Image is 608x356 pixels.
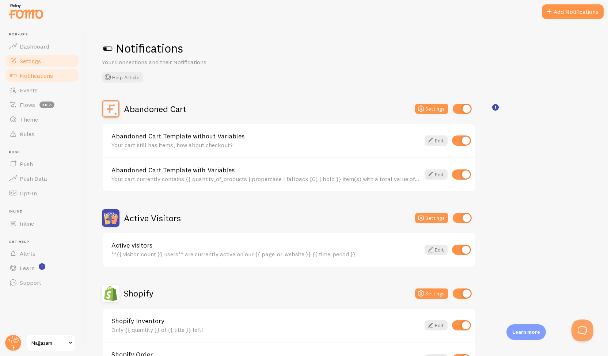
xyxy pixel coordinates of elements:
span: Inline [9,209,80,214]
a: Abandoned Cart Template with Variables [111,167,420,173]
a: Events [4,83,80,97]
a: Edit [425,135,448,146]
span: Opt-In [20,190,37,197]
a: Settings [4,54,80,68]
div: Only {{ quantity }} of {{ title }} left! [111,326,420,333]
a: Dashboard [4,39,80,54]
a: Shopify Inventory [111,318,420,324]
button: Settings [415,288,448,299]
p: Your Connections and their Notifications [102,58,277,66]
span: Flows [20,101,35,108]
iframe: Help Scout Beacon - Open [571,319,593,341]
span: Events [20,87,38,94]
button: Settings [415,213,448,223]
svg: <p>Watch New Feature Tutorials!</p> [39,263,45,270]
p: Learn more [512,329,540,336]
span: Support [20,279,41,286]
span: Theme [20,116,38,123]
a: Edit [425,169,448,180]
span: beta [39,102,54,108]
a: Active visitors [111,242,420,249]
span: Learn [20,264,35,272]
h1: Notifications [102,41,590,56]
span: Push [20,160,33,168]
h2: Active Visitors [124,213,181,224]
button: Settings [415,104,448,114]
span: Mağazam [31,338,66,347]
a: Push Data [4,171,80,186]
span: Get Help [9,240,80,244]
span: Inline [20,220,34,227]
span: Settings [20,57,41,65]
h2: Abandoned Cart [124,103,186,115]
a: Flows beta [4,97,80,112]
a: Edit [425,245,448,255]
img: Active Visitors [102,209,119,227]
img: Abandoned Cart [102,100,119,118]
span: Push [9,150,80,155]
a: Alerts [4,246,80,261]
span: Pop-ups [9,32,80,37]
img: Shopify [102,285,119,302]
a: Opt-In [4,186,80,200]
div: Learn more [506,324,546,340]
a: Edit [425,320,448,330]
svg: <p>🛍️ For Shopify Users</p><p>To use the <strong>Abandoned Cart with Variables</strong> template,... [492,104,499,111]
a: Theme [4,112,80,127]
a: Push [4,157,80,171]
button: Help Article [102,72,143,83]
a: Abandoned Cart Template without Variables [111,133,420,139]
a: Rules [4,127,80,141]
h2: Shopify [124,288,153,299]
span: Notifications [20,72,53,79]
a: Mağazam [26,334,76,352]
span: Push Data [20,175,47,182]
a: Support [4,275,80,290]
a: Inline [4,216,80,231]
img: fomo-relay-logo-orange.svg [8,2,44,20]
div: **{{ visitor_count }} users** are currently active on our {{ page_or_website }} {{ time_period }} [111,251,420,257]
span: Dashboard [20,43,49,50]
div: Your cart still has items, how about checkout? [111,142,420,148]
div: Your cart currently contains {{ quantity_of_products | propercase | fallback [0] | bold }} item(s... [111,176,420,182]
a: Notifications [4,68,80,83]
span: Alerts [20,250,35,257]
span: Rules [20,130,34,138]
a: Learn [4,261,80,275]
